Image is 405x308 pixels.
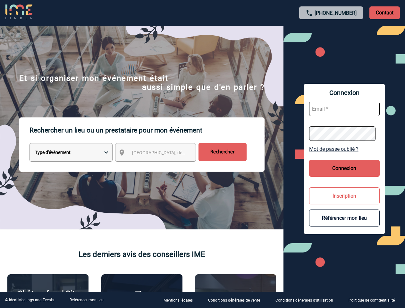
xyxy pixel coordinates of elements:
p: Châteauform' City [GEOGRAPHIC_DATA] [11,289,85,307]
a: Conditions générales de vente [203,297,270,303]
p: Mentions légales [164,298,193,303]
button: Référencer mon lieu [309,210,380,227]
p: The [GEOGRAPHIC_DATA] [105,290,179,308]
p: Contact [369,6,400,19]
div: © Ideal Meetings and Events [5,298,54,302]
span: [GEOGRAPHIC_DATA], département, région... [132,150,221,155]
a: Mot de passe oublié ? [309,146,380,152]
p: Conditions générales de vente [208,298,260,303]
a: Mentions légales [158,297,203,303]
a: [PHONE_NUMBER] [315,10,357,16]
a: Conditions générales d'utilisation [270,297,343,303]
button: Inscription [309,187,380,204]
p: Politique de confidentialité [349,298,395,303]
a: Politique de confidentialité [343,297,405,303]
button: Connexion [309,160,380,177]
p: Conditions générales d'utilisation [275,298,333,303]
input: Rechercher [198,143,247,161]
img: call-24-px.png [306,9,313,17]
p: Agence 2ISD [214,291,257,300]
input: Email * [309,102,380,116]
span: Connexion [309,89,380,97]
p: Rechercher un lieu ou un prestataire pour mon événement [30,117,265,143]
a: Référencer mon lieu [70,298,104,302]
